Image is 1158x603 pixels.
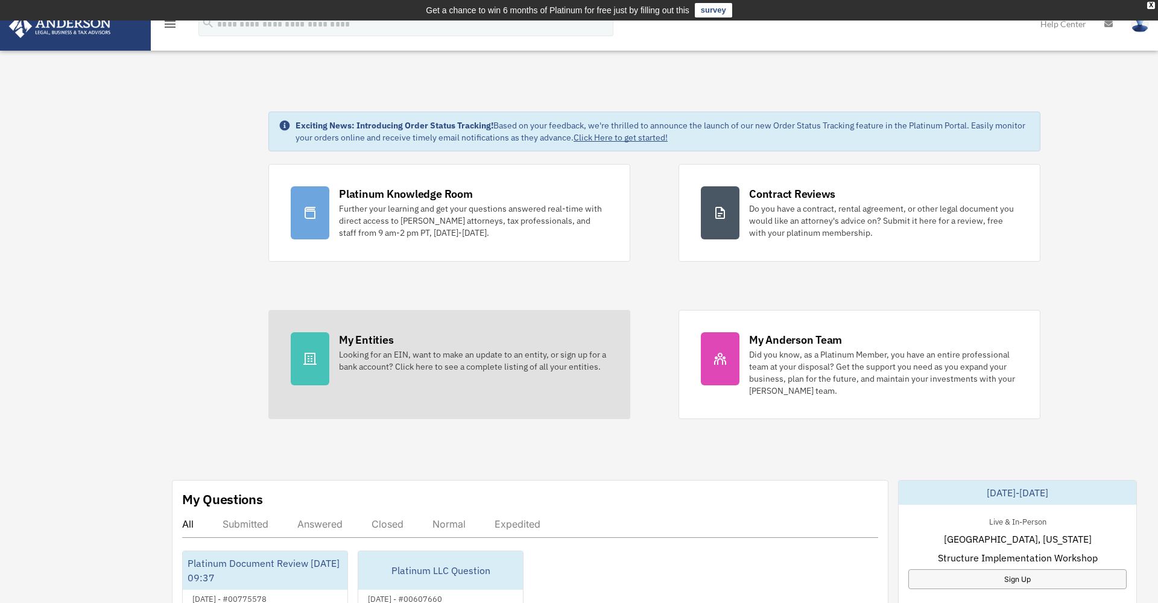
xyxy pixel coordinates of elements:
[938,551,1098,565] span: Structure Implementation Workshop
[426,3,689,17] div: Get a chance to win 6 months of Platinum for free just by filling out this
[268,310,630,419] a: My Entities Looking for an EIN, want to make an update to an entity, or sign up for a bank accoun...
[297,518,343,530] div: Answered
[749,349,1018,397] div: Did you know, as a Platinum Member, you have an entire professional team at your disposal? Get th...
[5,14,115,38] img: Anderson Advisors Platinum Portal
[372,518,403,530] div: Closed
[223,518,268,530] div: Submitted
[1131,15,1149,33] img: User Pic
[574,132,668,143] a: Click Here to get started!
[908,569,1127,589] a: Sign Up
[268,164,630,262] a: Platinum Knowledge Room Further your learning and get your questions answered real-time with dire...
[679,164,1040,262] a: Contract Reviews Do you have a contract, rental agreement, or other legal document you would like...
[695,3,732,17] a: survey
[163,17,177,31] i: menu
[749,332,842,347] div: My Anderson Team
[339,332,393,347] div: My Entities
[899,481,1136,505] div: [DATE]-[DATE]
[339,203,608,239] div: Further your learning and get your questions answered real-time with direct access to [PERSON_NAM...
[679,310,1040,419] a: My Anderson Team Did you know, as a Platinum Member, you have an entire professional team at your...
[749,203,1018,239] div: Do you have a contract, rental agreement, or other legal document you would like an attorney's ad...
[339,186,473,201] div: Platinum Knowledge Room
[979,514,1056,527] div: Live & In-Person
[182,518,194,530] div: All
[201,16,215,30] i: search
[339,349,608,373] div: Looking for an EIN, want to make an update to an entity, or sign up for a bank account? Click her...
[163,21,177,31] a: menu
[182,490,263,508] div: My Questions
[749,186,835,201] div: Contract Reviews
[944,532,1092,546] span: [GEOGRAPHIC_DATA], [US_STATE]
[1147,2,1155,9] div: close
[296,119,1030,144] div: Based on your feedback, we're thrilled to announce the launch of our new Order Status Tracking fe...
[358,551,523,590] div: Platinum LLC Question
[183,551,347,590] div: Platinum Document Review [DATE] 09:37
[495,518,540,530] div: Expedited
[296,120,493,131] strong: Exciting News: Introducing Order Status Tracking!
[432,518,466,530] div: Normal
